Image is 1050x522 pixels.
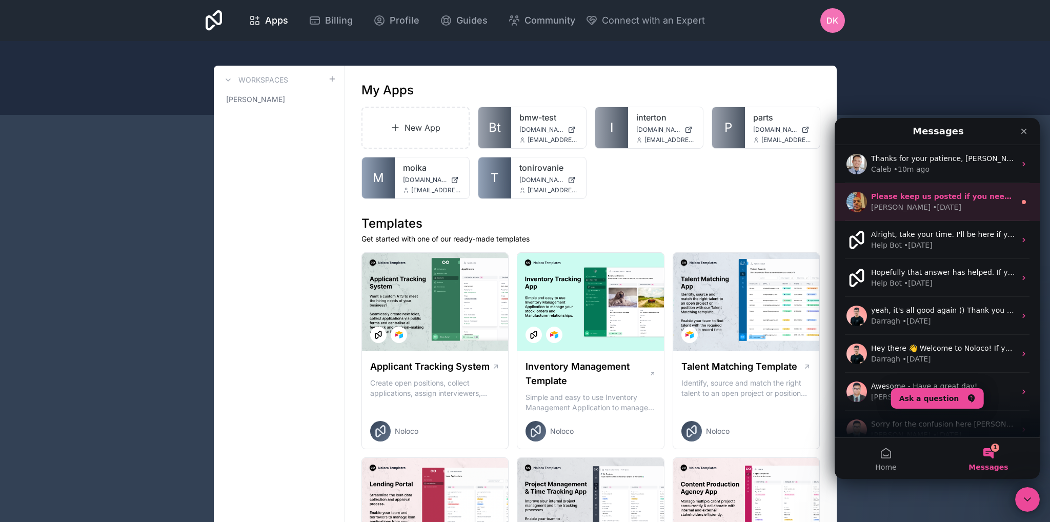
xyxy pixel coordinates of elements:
a: tonirovanie [519,162,578,174]
span: [DOMAIN_NAME] [753,126,797,134]
span: M [373,170,384,186]
div: Darragh [36,198,66,209]
span: Please keep us posted if you need anything else. [36,74,235,83]
span: Connect with an Expert [602,13,705,28]
span: Community [524,13,575,28]
span: [DOMAIN_NAME] [519,126,563,134]
span: T [491,170,499,186]
a: P [712,107,745,148]
a: [DOMAIN_NAME] [519,126,578,134]
img: Airtable Logo [550,331,558,339]
p: Identify, source and match the right talent to an open project or position with our Talent Matchi... [681,378,812,398]
div: • [DATE] [69,160,98,171]
div: Caleb [36,46,57,57]
span: Profile [390,13,419,28]
span: Hopefully that answer has helped. If you need any more help or have any other questions, I would ... [36,150,564,158]
img: Airtable Logo [395,331,403,339]
span: yeah, it's all good again )) Thank you very much! [36,188,213,196]
span: [PERSON_NAME] [226,94,285,105]
a: Guides [432,9,496,32]
a: Profile [365,9,428,32]
span: Bt [489,119,501,136]
div: • [DATE] [68,236,96,247]
button: Ask a question [56,270,149,291]
h1: My Apps [361,82,414,98]
p: Get started with one of our ready-made templates [361,234,820,244]
img: Profile image for Carlos [12,74,32,94]
span: Messages [134,346,173,353]
span: [DOMAIN_NAME] [519,176,563,184]
div: • [DATE] [98,312,127,323]
div: [PERSON_NAME] [36,312,96,323]
iframe: Intercom live chat [835,118,1040,479]
span: [EMAIL_ADDRESS][DOMAIN_NAME] [644,136,695,144]
h1: Templates [361,215,820,232]
img: Profile image for David [12,264,32,284]
a: M [362,157,395,198]
span: Noloco [550,426,574,436]
button: Connect with an Expert [585,13,705,28]
span: Alright, take your time. I'll be here if you need any assistance when you return. [36,112,321,121]
a: parts [753,111,812,124]
div: Help Bot [36,122,67,133]
h1: Applicant Tracking System [370,359,490,374]
a: Workspaces [222,74,288,86]
span: [DOMAIN_NAME] [403,176,447,184]
span: [DOMAIN_NAME] [636,126,680,134]
a: interton [636,111,695,124]
span: Awesome - Have a great day! [36,264,143,272]
div: • [DATE] [98,84,127,95]
h1: Talent Matching Template [681,359,797,374]
a: Billing [300,9,361,32]
div: • [DATE] [68,198,96,209]
span: Hey there 👋 Welcome to Noloco! If you have any questions, just reply to this message. [GEOGRAPHIC... [36,226,429,234]
span: [EMAIL_ADDRESS][DOMAIN_NAME] [528,136,578,144]
a: [PERSON_NAME] [222,90,336,109]
span: Guides [456,13,488,28]
span: P [724,119,732,136]
span: [EMAIL_ADDRESS][DOMAIN_NAME] [761,136,812,144]
img: Profile image for Help Bot [12,112,32,132]
span: I [610,119,613,136]
p: Simple and easy to use Inventory Management Application to manage your stock, orders and Manufact... [526,392,656,413]
a: Community [500,9,583,32]
h1: Inventory Management Template [526,359,649,388]
a: [DOMAIN_NAME] [636,126,695,134]
div: [PERSON_NAME] [36,84,96,95]
span: Billing [325,13,353,28]
iframe: Intercom live chat [1015,487,1040,512]
span: [EMAIL_ADDRESS][DOMAIN_NAME] [528,186,578,194]
div: • [DATE] [69,122,98,133]
span: [EMAIL_ADDRESS][DOMAIN_NAME] [411,186,461,194]
a: bmw-test [519,111,578,124]
button: Messages [103,320,205,361]
span: Apps [265,13,288,28]
img: Profile image for Darragh [12,226,32,246]
a: Apps [240,9,296,32]
a: moika [403,162,461,174]
a: [DOMAIN_NAME] [403,176,461,184]
a: Bt [478,107,511,148]
a: T [478,157,511,198]
h3: Workspaces [238,75,288,85]
span: Noloco [706,426,730,436]
img: Profile image for Darragh [12,188,32,208]
div: [PERSON_NAME] [36,274,96,285]
span: Noloco [395,426,418,436]
span: DK [826,14,838,27]
div: Help Bot [36,160,67,171]
div: • 10m ago [59,46,95,57]
div: Darragh [36,236,66,247]
a: [DOMAIN_NAME] [753,126,812,134]
img: Profile image for David [12,302,32,322]
img: Airtable Logo [685,331,694,339]
a: New App [361,107,470,149]
a: I [595,107,628,148]
a: [DOMAIN_NAME] [519,176,578,184]
span: Sorry for the confusion here [PERSON_NAME], since it will now fall under Enterprise plans, it wou... [36,302,670,310]
p: Create open positions, collect applications, assign interviewers, centralise candidate feedback a... [370,378,500,398]
span: Home [41,346,62,353]
img: Profile image for Help Bot [12,150,32,170]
